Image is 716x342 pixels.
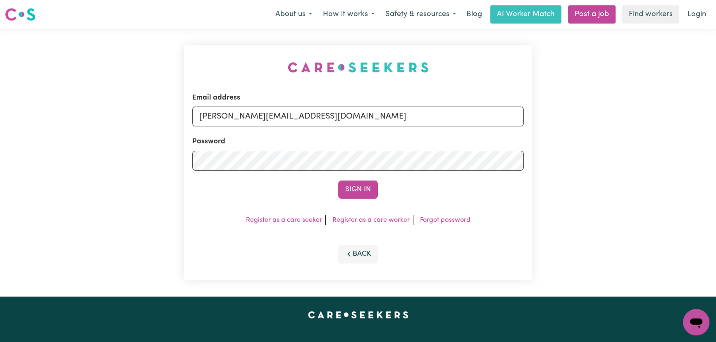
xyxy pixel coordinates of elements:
[270,6,317,23] button: About us
[683,5,711,24] a: Login
[461,5,487,24] a: Blog
[420,217,470,223] a: Forgot password
[338,180,378,199] button: Sign In
[308,311,408,318] a: Careseekers home page
[246,217,322,223] a: Register as a care seeker
[192,93,240,103] label: Email address
[490,5,561,24] a: AI Worker Match
[5,5,36,24] a: Careseekers logo
[192,136,225,147] label: Password
[622,5,679,24] a: Find workers
[5,7,36,22] img: Careseekers logo
[338,245,378,263] button: Back
[380,6,461,23] button: Safety & resources
[317,6,380,23] button: How it works
[332,217,410,223] a: Register as a care worker
[568,5,616,24] a: Post a job
[683,309,709,335] iframe: Button to launch messaging window
[192,107,524,126] input: Email address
